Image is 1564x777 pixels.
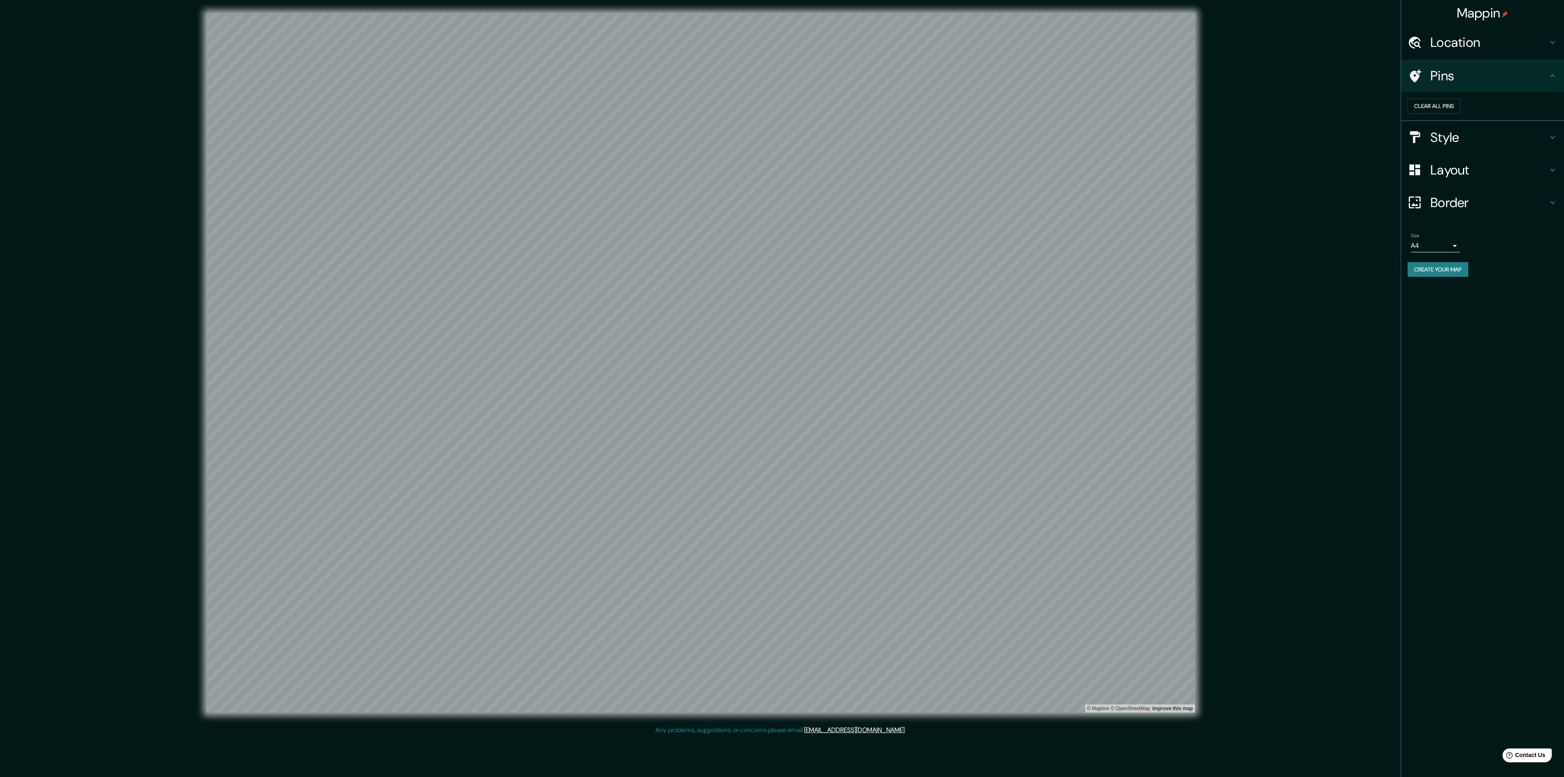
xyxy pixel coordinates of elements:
[1492,745,1555,768] iframe: Help widget launcher
[804,726,905,734] a: [EMAIL_ADDRESS][DOMAIN_NAME]
[1430,194,1548,211] h4: Border
[1411,232,1419,239] label: Size
[1111,706,1150,711] a: OpenStreetMap
[1411,239,1460,252] div: A4
[206,13,1195,713] canvas: Map
[1430,162,1548,178] h4: Layout
[1152,706,1193,711] a: Map feedback
[1401,121,1564,154] div: Style
[907,725,909,735] div: .
[1430,34,1548,51] h4: Location
[1401,186,1564,219] div: Border
[1430,68,1548,84] h4: Pins
[655,725,906,735] p: Any problems, suggestions, or concerns please email .
[1502,11,1508,18] img: pin-icon.png
[1408,262,1468,277] button: Create your map
[1408,99,1461,114] button: Clear all pins
[1457,5,1509,21] h4: Mappin
[906,725,907,735] div: .
[1401,154,1564,186] div: Layout
[1401,26,1564,59] div: Location
[1401,60,1564,92] div: Pins
[1087,706,1109,711] a: Mapbox
[1430,129,1548,146] h4: Style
